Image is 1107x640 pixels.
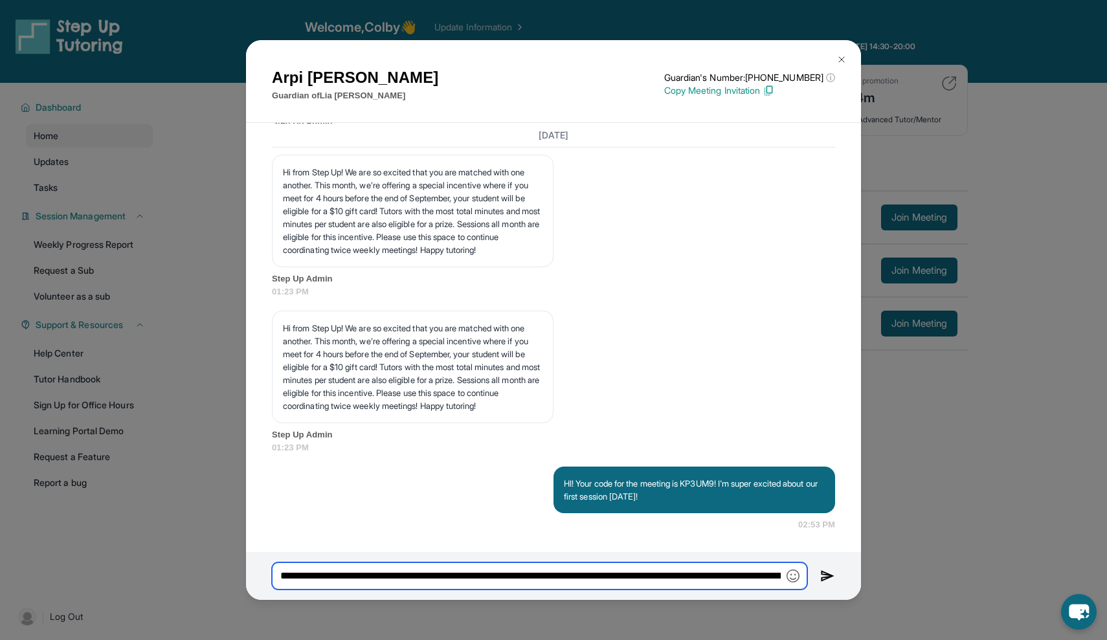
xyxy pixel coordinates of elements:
[272,66,438,89] h1: Arpi [PERSON_NAME]
[787,569,799,582] img: Emoji
[272,128,835,141] h3: [DATE]
[283,322,542,412] p: Hi from Step Up! We are so excited that you are matched with one another. This month, we’re offer...
[1061,594,1097,630] button: chat-button
[836,54,847,65] img: Close Icon
[272,441,835,454] span: 01:23 PM
[272,428,835,441] span: Step Up Admin
[820,568,835,584] img: Send icon
[272,89,438,102] p: Guardian of Lia [PERSON_NAME]
[564,477,825,503] p: HI! Your code for the meeting is KP3UM9! I'm super excited about our first session [DATE]!
[664,71,835,84] p: Guardian's Number: [PHONE_NUMBER]
[283,166,542,256] p: Hi from Step Up! We are so excited that you are matched with one another. This month, we’re offer...
[272,285,835,298] span: 01:23 PM
[798,518,835,531] span: 02:53 PM
[826,71,835,84] span: ⓘ
[763,85,774,96] img: Copy Icon
[664,84,835,97] p: Copy Meeting Invitation
[272,272,835,285] span: Step Up Admin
